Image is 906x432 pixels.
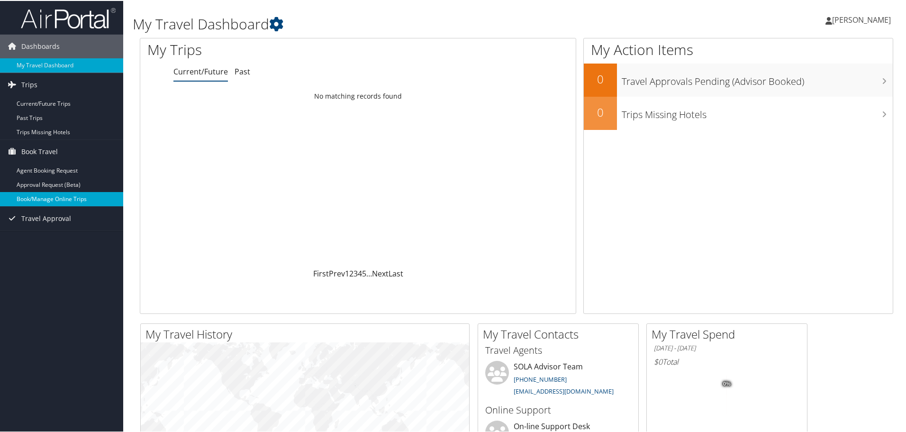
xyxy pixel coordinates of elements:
[654,356,800,366] h6: Total
[147,39,387,59] h1: My Trips
[372,267,389,278] a: Next
[480,360,636,399] li: SOLA Advisor Team
[584,63,893,96] a: 0Travel Approvals Pending (Advisor Booked)
[584,39,893,59] h1: My Action Items
[654,356,662,366] span: $0
[514,386,614,395] a: [EMAIL_ADDRESS][DOMAIN_NAME]
[483,325,638,341] h2: My Travel Contacts
[622,102,893,120] h3: Trips Missing Hotels
[21,72,37,96] span: Trips
[21,206,71,230] span: Travel Approval
[584,96,893,129] a: 0Trips Missing Hotels
[584,70,617,86] h2: 0
[345,267,349,278] a: 1
[584,103,617,119] h2: 0
[622,69,893,87] h3: Travel Approvals Pending (Advisor Booked)
[353,267,358,278] a: 3
[832,14,891,24] span: [PERSON_NAME]
[485,343,631,356] h3: Travel Agents
[389,267,403,278] a: Last
[313,267,329,278] a: First
[485,403,631,416] h3: Online Support
[140,87,576,104] td: No matching records found
[133,13,644,33] h1: My Travel Dashboard
[362,267,366,278] a: 5
[173,65,228,76] a: Current/Future
[358,267,362,278] a: 4
[514,374,567,383] a: [PHONE_NUMBER]
[825,5,900,33] a: [PERSON_NAME]
[329,267,345,278] a: Prev
[21,6,116,28] img: airportal-logo.png
[723,380,731,386] tspan: 0%
[652,325,807,341] h2: My Travel Spend
[349,267,353,278] a: 2
[21,34,60,57] span: Dashboards
[366,267,372,278] span: …
[145,325,469,341] h2: My Travel History
[654,343,800,352] h6: [DATE] - [DATE]
[21,139,58,163] span: Book Travel
[235,65,250,76] a: Past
